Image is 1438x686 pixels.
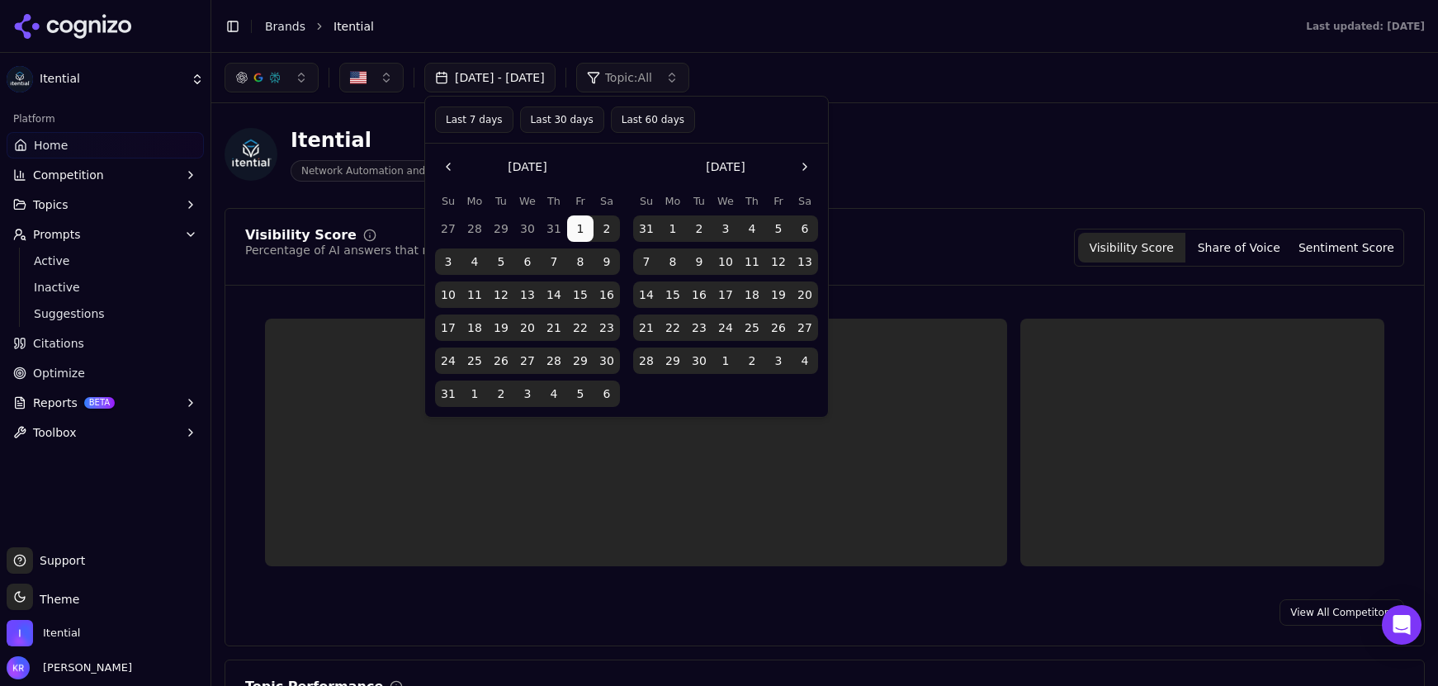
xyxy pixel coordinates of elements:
[33,365,85,381] span: Optimize
[245,242,537,258] div: Percentage of AI answers that mention your brand
[792,281,818,308] button: Saturday, September 20th, 2025, selected
[461,193,488,209] th: Monday
[488,348,514,374] button: Tuesday, August 26th, 2025, selected
[7,221,204,248] button: Prompts
[291,127,554,154] div: Itential
[765,315,792,341] button: Friday, September 26th, 2025, selected
[792,248,818,275] button: Saturday, September 13th, 2025, selected
[739,348,765,374] button: Thursday, October 2nd, 2025, selected
[40,72,184,87] span: Itential
[633,281,660,308] button: Sunday, September 14th, 2025, selected
[461,281,488,308] button: Monday, August 11th, 2025, selected
[7,192,204,218] button: Topics
[488,281,514,308] button: Tuesday, August 12th, 2025, selected
[765,348,792,374] button: Friday, October 3rd, 2025, selected
[541,381,567,407] button: Thursday, September 4th, 2025, selected
[792,193,818,209] th: Saturday
[605,69,652,86] span: Topic: All
[594,193,620,209] th: Saturday
[265,20,305,33] a: Brands
[1293,233,1400,263] button: Sentiment Score
[1078,233,1185,263] button: Visibility Score
[712,348,739,374] button: Wednesday, October 1st, 2025, selected
[461,248,488,275] button: Monday, August 4th, 2025, selected
[594,248,620,275] button: Saturday, August 9th, 2025, selected
[765,248,792,275] button: Friday, September 12th, 2025, selected
[488,315,514,341] button: Tuesday, August 19th, 2025, selected
[541,348,567,374] button: Thursday, August 28th, 2025, selected
[7,390,204,416] button: ReportsBETA
[686,348,712,374] button: Tuesday, September 30th, 2025, selected
[33,552,85,569] span: Support
[424,63,556,92] button: [DATE] - [DATE]
[765,281,792,308] button: Friday, September 19th, 2025, selected
[514,281,541,308] button: Wednesday, August 13th, 2025, selected
[7,66,33,92] img: Itential
[435,248,461,275] button: Sunday, August 3rd, 2025, selected
[686,315,712,341] button: Tuesday, September 23rd, 2025, selected
[712,248,739,275] button: Wednesday, September 10th, 2025, selected
[84,397,115,409] span: BETA
[7,620,80,646] button: Open organization switcher
[567,248,594,275] button: Friday, August 8th, 2025, selected
[633,348,660,374] button: Sunday, September 28th, 2025, selected
[265,18,1273,35] nav: breadcrumb
[765,193,792,209] th: Friday
[7,330,204,357] a: Citations
[33,196,69,213] span: Topics
[291,160,554,182] span: Network Automation and Orchestration Software
[435,154,461,180] button: Go to the Previous Month
[1280,599,1404,626] a: View All Competitors
[792,348,818,374] button: Saturday, October 4th, 2025, selected
[488,215,514,242] button: Tuesday, July 29th, 2025
[488,248,514,275] button: Tuesday, August 5th, 2025, selected
[461,381,488,407] button: Monday, September 1st, 2025, selected
[1306,20,1425,33] div: Last updated: [DATE]
[225,128,277,181] img: Itential
[36,660,132,675] span: [PERSON_NAME]
[686,215,712,242] button: Tuesday, September 2nd, 2025, selected
[333,18,374,35] span: Itential
[514,381,541,407] button: Wednesday, September 3rd, 2025, selected
[792,215,818,242] button: Saturday, September 6th, 2025, selected
[435,193,620,407] table: August 2025
[461,215,488,242] button: Monday, July 28th, 2025
[350,69,367,86] img: United States
[7,419,204,446] button: Toolbox
[660,215,686,242] button: Monday, September 1st, 2025, selected
[33,593,79,606] span: Theme
[435,281,461,308] button: Sunday, August 10th, 2025, selected
[739,193,765,209] th: Thursday
[567,281,594,308] button: Friday, August 15th, 2025, selected
[514,193,541,209] th: Wednesday
[7,656,132,679] button: Open user button
[514,248,541,275] button: Wednesday, August 6th, 2025, selected
[594,381,620,407] button: Saturday, September 6th, 2025, selected
[34,279,177,296] span: Inactive
[765,215,792,242] button: Friday, September 5th, 2025, selected
[461,348,488,374] button: Monday, August 25th, 2025, selected
[7,162,204,188] button: Competition
[541,315,567,341] button: Thursday, August 21st, 2025, selected
[33,226,81,243] span: Prompts
[594,215,620,242] button: Saturday, August 2nd, 2025, selected
[514,315,541,341] button: Wednesday, August 20th, 2025, selected
[435,381,461,407] button: Sunday, August 31st, 2025, selected
[567,193,594,209] th: Friday
[686,248,712,275] button: Tuesday, September 9th, 2025, selected
[33,335,84,352] span: Citations
[686,281,712,308] button: Tuesday, September 16th, 2025, selected
[514,215,541,242] button: Wednesday, July 30th, 2025
[1185,233,1293,263] button: Share of Voice
[435,106,513,133] button: Last 7 days
[33,167,104,183] span: Competition
[567,381,594,407] button: Friday, September 5th, 2025, selected
[633,215,660,242] button: Sunday, August 31st, 2025, selected
[245,229,357,242] div: Visibility Score
[567,215,594,242] button: Friday, August 1st, 2025, selected
[739,248,765,275] button: Thursday, September 11th, 2025, selected
[712,193,739,209] th: Wednesday
[792,154,818,180] button: Go to the Next Month
[27,249,184,272] a: Active
[594,281,620,308] button: Saturday, August 16th, 2025, selected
